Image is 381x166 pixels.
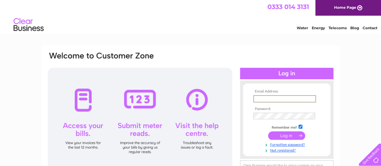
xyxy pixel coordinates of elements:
a: Not registered? [253,147,322,153]
a: Water [297,26,308,30]
a: Energy [312,26,325,30]
a: 0333 014 3131 [267,3,309,11]
th: Password: [252,107,322,111]
a: Forgotten password? [253,141,322,147]
a: Contact [363,26,377,30]
a: Telecoms [329,26,347,30]
th: Email Address: [252,89,322,94]
div: Clear Business is a trading name of Verastar Limited (registered in [GEOGRAPHIC_DATA] No. 3667643... [48,3,333,29]
input: Submit [268,131,305,140]
td: Remember me? [252,124,322,130]
a: Blog [350,26,359,30]
img: logo.png [13,16,44,34]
